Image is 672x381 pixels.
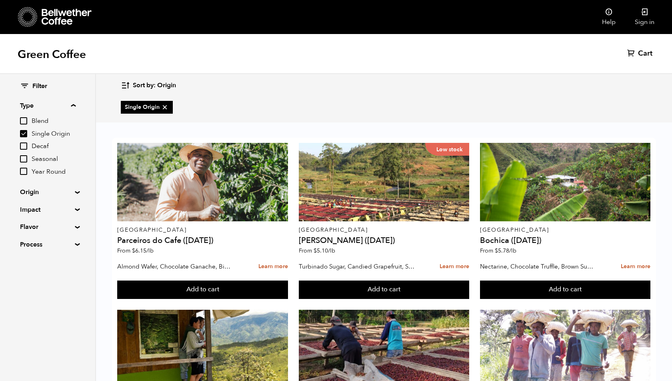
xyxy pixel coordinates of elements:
input: Seasonal [20,155,27,162]
p: Almond Wafer, Chocolate Ganache, Bing Cherry [117,261,233,273]
span: /lb [509,247,516,255]
span: $ [132,247,135,255]
span: $ [495,247,498,255]
button: Add to cart [299,281,469,299]
span: From [117,247,154,255]
span: From [480,247,516,255]
p: Turbinado Sugar, Candied Grapefruit, Spiced Plum [299,261,415,273]
p: Low stock [425,143,469,156]
h4: [PERSON_NAME] ([DATE]) [299,237,469,245]
summary: Process [20,240,75,249]
input: Year Round [20,168,27,175]
a: Learn more [440,258,469,275]
button: Sort by: Origin [121,76,176,95]
summary: Flavor [20,222,75,232]
p: [GEOGRAPHIC_DATA] [117,227,288,233]
input: Single Origin [20,130,27,137]
span: Single Origin [125,103,169,111]
a: Learn more [258,258,288,275]
h1: Green Coffee [18,47,86,62]
bdi: 5.78 [495,247,516,255]
span: Sort by: Origin [133,81,176,90]
summary: Type [20,101,76,110]
a: Cart [627,49,654,58]
span: /lb [146,247,154,255]
span: Filter [32,82,47,91]
summary: Impact [20,205,75,215]
bdi: 6.15 [132,247,154,255]
h4: Parceiros do Cafe ([DATE]) [117,237,288,245]
span: Decaf [32,142,76,151]
button: Add to cart [117,281,288,299]
input: Decaf [20,142,27,150]
p: [GEOGRAPHIC_DATA] [299,227,469,233]
span: Seasonal [32,155,76,164]
h4: Bochica ([DATE]) [480,237,650,245]
summary: Origin [20,187,75,197]
p: Nectarine, Chocolate Truffle, Brown Sugar [480,261,596,273]
span: Year Round [32,168,76,176]
span: Blend [32,117,76,126]
input: Blend [20,117,27,124]
span: Cart [638,49,652,58]
span: /lb [328,247,335,255]
a: Learn more [621,258,650,275]
span: Single Origin [32,130,76,138]
button: Add to cart [480,281,650,299]
a: Low stock [299,143,469,221]
span: $ [314,247,317,255]
span: From [299,247,335,255]
bdi: 5.10 [314,247,335,255]
p: [GEOGRAPHIC_DATA] [480,227,650,233]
